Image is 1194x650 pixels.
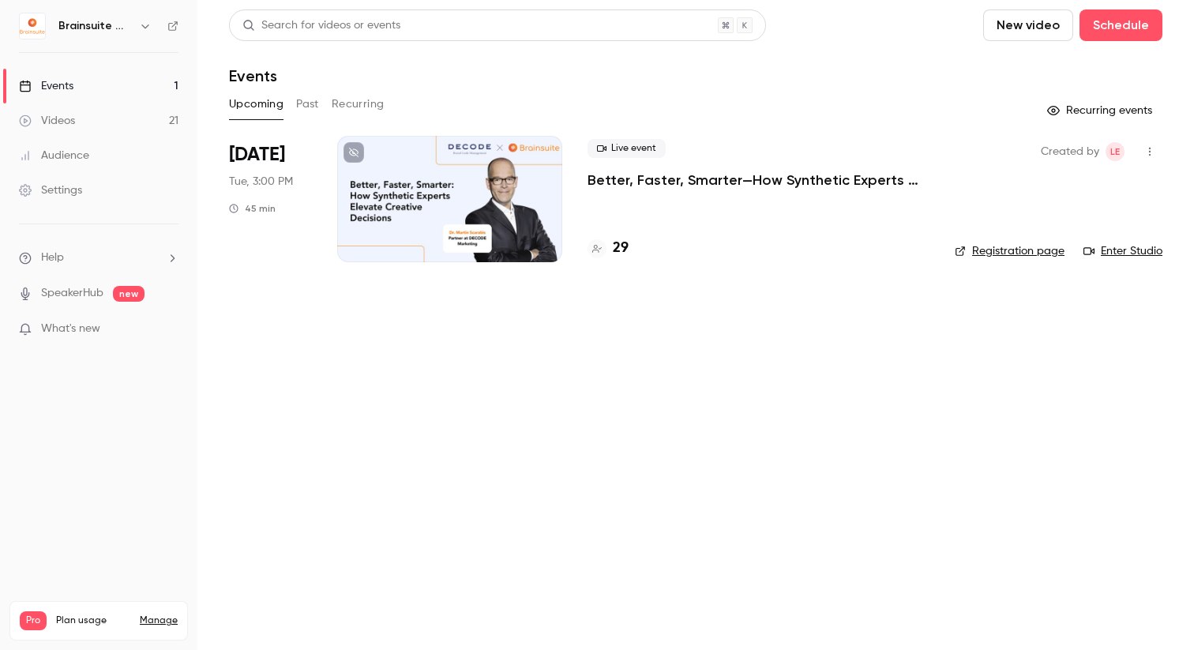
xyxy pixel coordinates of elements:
button: Recurring events [1040,98,1162,123]
h1: Events [229,66,277,85]
span: Louisa Edokpayi [1106,142,1125,161]
li: help-dropdown-opener [19,250,178,266]
span: Pro [20,611,47,630]
img: Brainsuite Webinars [20,13,45,39]
a: 29 [588,238,629,259]
span: Plan usage [56,614,130,627]
button: Schedule [1079,9,1162,41]
span: Help [41,250,64,266]
span: What's new [41,321,100,337]
a: Better, Faster, Smarter—How Synthetic Experts Elevate Creative Decisions [588,171,929,190]
h6: Brainsuite Webinars [58,18,133,34]
span: new [113,286,145,302]
span: Live event [588,139,666,158]
div: Sep 30 Tue, 3:00 PM (Europe/Berlin) [229,136,312,262]
button: Upcoming [229,92,283,117]
span: LE [1110,142,1120,161]
span: Created by [1041,142,1099,161]
a: Enter Studio [1083,243,1162,259]
div: 45 min [229,202,276,215]
div: Events [19,78,73,94]
div: Settings [19,182,82,198]
a: Manage [140,614,178,627]
div: Search for videos or events [242,17,400,34]
iframe: Noticeable Trigger [160,322,178,336]
a: Registration page [955,243,1064,259]
h4: 29 [613,238,629,259]
span: [DATE] [229,142,285,167]
button: Past [296,92,319,117]
span: Tue, 3:00 PM [229,174,293,190]
button: New video [983,9,1073,41]
div: Videos [19,113,75,129]
a: SpeakerHub [41,285,103,302]
div: Audience [19,148,89,163]
button: Recurring [332,92,385,117]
